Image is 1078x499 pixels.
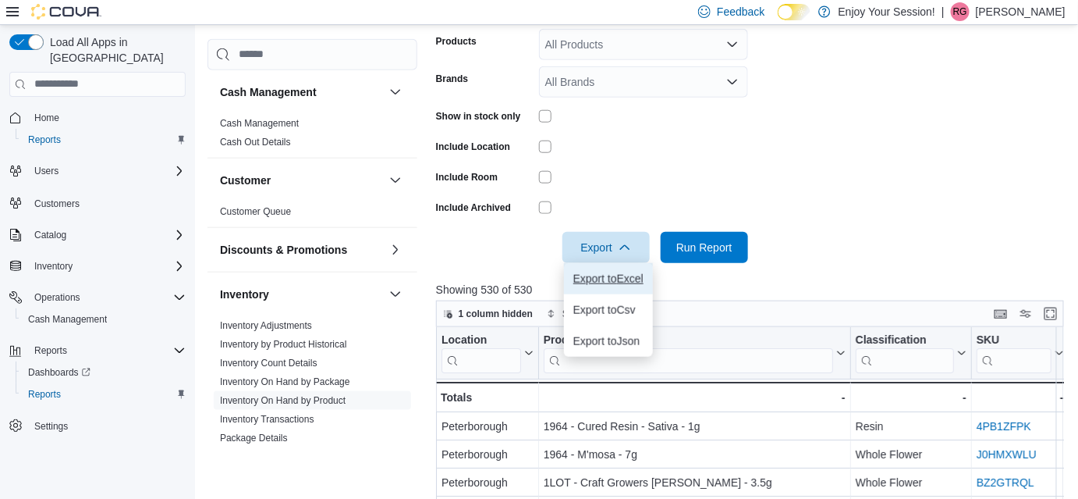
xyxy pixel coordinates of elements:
button: Customer [386,171,405,190]
span: Export to Excel [573,273,644,285]
span: Home [34,112,59,124]
span: Export to Csv [573,304,644,316]
a: Customer Queue [220,206,291,217]
div: Ryan Grieger [951,2,970,21]
button: Reports [3,340,192,362]
a: Inventory Transactions [220,414,314,425]
button: Export [562,232,650,263]
span: Reports [28,134,61,146]
a: Cash Management [22,310,113,329]
div: Peterborough [441,445,534,464]
span: Package Details [220,432,288,444]
div: Cash Management [207,114,417,158]
span: Feedback [717,4,764,20]
p: [PERSON_NAME] [976,2,1066,21]
a: 4PB1ZFPK [977,420,1031,433]
div: Peterborough [441,473,534,492]
div: Product [544,333,833,348]
button: Reports [16,383,192,405]
button: Product [544,333,846,373]
button: Inventory [3,255,192,277]
span: Dashboards [22,363,186,382]
span: Customer Queue [220,205,291,218]
p: Showing 530 of 530 [436,282,1070,298]
div: - [977,388,1064,407]
button: Export toJson [564,326,653,357]
label: Products [436,35,477,48]
span: Export to Json [573,335,644,348]
label: Include Archived [436,201,511,214]
a: Reports [22,130,67,149]
div: 1LOT - Craft Growers [PERSON_NAME] - 3.5g [544,473,846,492]
a: Cash Management [220,118,299,129]
h3: Discounts & Promotions [220,242,347,258]
span: Inventory by Product Historical [220,338,347,351]
button: Discounts & Promotions [220,242,383,258]
span: Inventory [28,257,186,276]
button: Users [28,162,65,180]
a: Inventory On Hand by Product [220,395,346,406]
a: Settings [28,417,74,436]
div: Resin [856,417,966,436]
span: 1 column hidden [459,308,533,320]
label: Brands [436,73,468,85]
button: Location [441,333,534,373]
h3: Inventory [220,287,269,302]
button: Inventory [28,257,79,276]
input: Dark Mode [778,4,810,20]
a: Inventory On Hand by Package [220,376,350,387]
button: Enter fullscreen [1041,305,1060,323]
button: Cash Management [386,83,405,102]
span: Customers [34,198,80,210]
button: Inventory [386,285,405,304]
button: Operations [3,287,192,308]
span: Reports [22,130,186,149]
button: SKU [977,333,1064,373]
p: | [941,2,945,21]
span: Reports [34,344,67,357]
span: Catalog [28,226,186,244]
button: Customers [3,191,192,214]
span: Users [28,162,186,180]
img: Cova [31,4,101,20]
div: SKU URL [977,333,1051,373]
div: Whole Flower [856,473,966,492]
a: Home [28,109,66,127]
button: Open list of options [726,38,739,51]
span: RG [953,2,967,21]
span: Users [34,165,59,177]
span: Cash Management [22,310,186,329]
a: Customers [28,194,86,213]
div: Customer [207,202,417,227]
span: Run Report [676,240,732,255]
button: Users [3,160,192,182]
label: Include Location [436,141,510,153]
button: Cash Management [220,84,383,100]
a: Dashboards [22,363,97,382]
span: Inventory [34,260,73,273]
span: Inventory On Hand by Product [220,394,346,407]
div: - [856,388,966,407]
span: Operations [34,291,80,304]
span: Load All Apps in [GEOGRAPHIC_DATA] [44,34,186,66]
div: SKU [977,333,1051,348]
button: Settings [3,415,192,437]
span: Cash Management [220,117,299,130]
a: Dashboards [16,362,192,383]
a: J0HMXWLU [977,448,1037,461]
div: Classification [856,333,954,373]
label: Include Room [436,171,498,184]
button: Reports [16,129,192,151]
p: Enjoy Your Session! [839,2,936,21]
div: Location [441,333,521,348]
button: Open list of options [726,76,739,88]
span: Inventory Adjustments [220,319,312,332]
button: Reports [28,341,73,360]
span: Reports [22,385,186,404]
span: Operations [28,288,186,307]
div: Totals [441,388,534,407]
button: Export toCsv [564,294,653,326]
button: Catalog [3,224,192,246]
div: Whole Flower [856,445,966,464]
button: Export toExcel [564,263,653,294]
